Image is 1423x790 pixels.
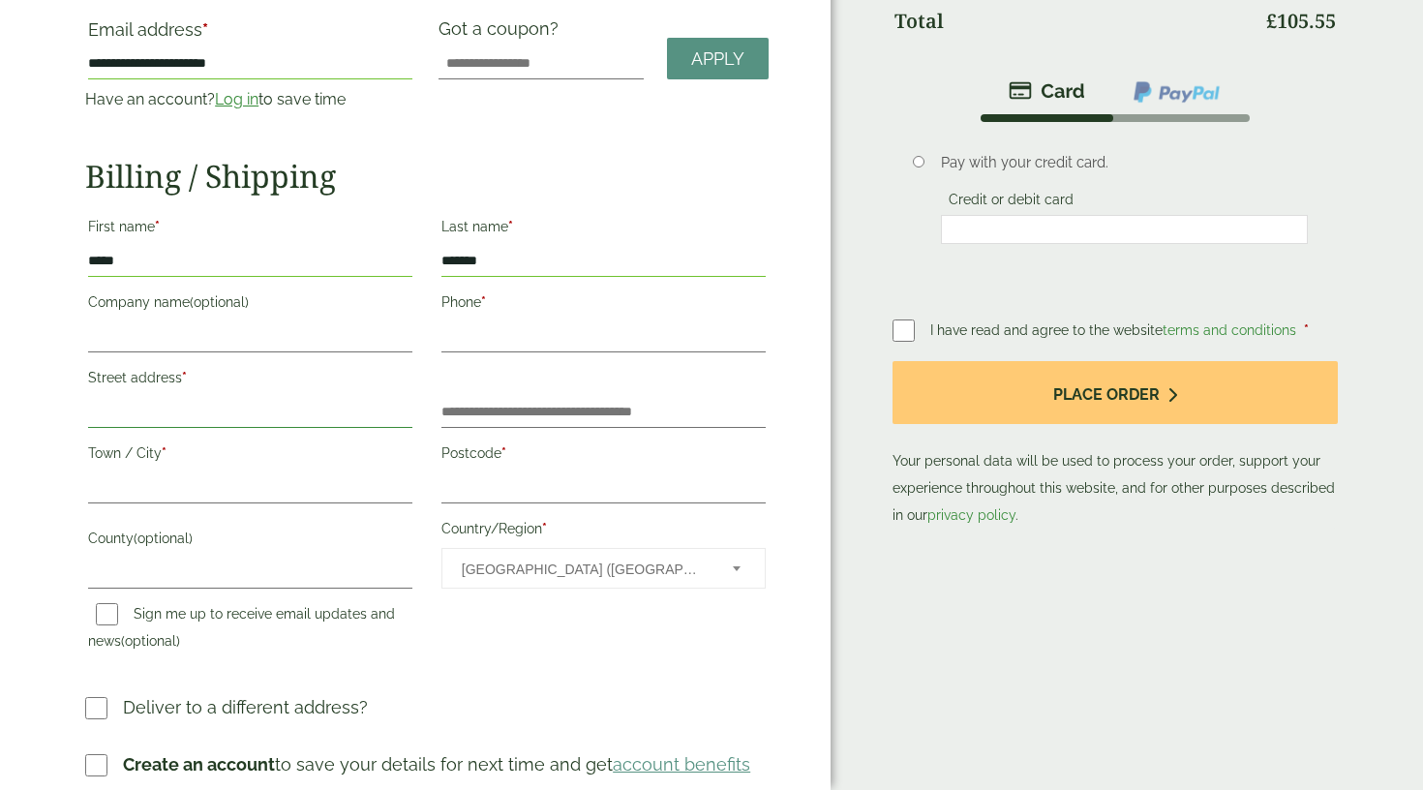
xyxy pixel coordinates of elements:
p: Deliver to a different address? [123,694,368,720]
abbr: required [1304,322,1309,338]
label: County [88,525,412,558]
a: Apply [667,38,769,79]
span: £ [1266,8,1277,34]
a: terms and conditions [1163,322,1296,338]
span: I have read and agree to the website [930,322,1300,338]
abbr: required [542,521,547,536]
p: Your personal data will be used to process your order, support your experience throughout this we... [893,361,1338,529]
p: Have an account? to save time [85,88,415,111]
bdi: 105.55 [1266,8,1336,34]
button: Place order [893,361,1338,424]
label: Country/Region [441,515,766,548]
input: Sign me up to receive email updates and news(optional) [96,603,118,625]
label: Town / City [88,440,412,472]
label: Phone [441,289,766,321]
abbr: required [155,219,160,234]
span: (optional) [134,531,193,546]
span: Apply [691,48,744,70]
label: Last name [441,213,766,246]
a: Log in [215,90,258,108]
label: Got a coupon? [439,18,566,48]
label: Email address [88,21,412,48]
span: (optional) [121,633,180,649]
h2: Billing / Shipping [85,158,768,195]
span: (optional) [190,294,249,310]
strong: Create an account [123,754,275,775]
label: Sign me up to receive email updates and news [88,606,395,654]
label: Postcode [441,440,766,472]
span: Country/Region [441,548,766,589]
abbr: required [182,370,187,385]
label: Street address [88,364,412,397]
label: Company name [88,289,412,321]
label: First name [88,213,412,246]
a: privacy policy [927,507,1015,523]
a: account benefits [613,754,750,775]
abbr: required [501,445,506,461]
abbr: required [508,219,513,234]
img: stripe.png [1009,79,1085,103]
abbr: required [202,19,208,40]
abbr: required [162,445,167,461]
abbr: required [481,294,486,310]
p: Pay with your credit card. [941,152,1308,173]
p: to save your details for next time and get [123,751,750,777]
label: Credit or debit card [941,192,1081,213]
img: ppcp-gateway.png [1132,79,1222,105]
span: United Kingdom (UK) [462,549,707,590]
